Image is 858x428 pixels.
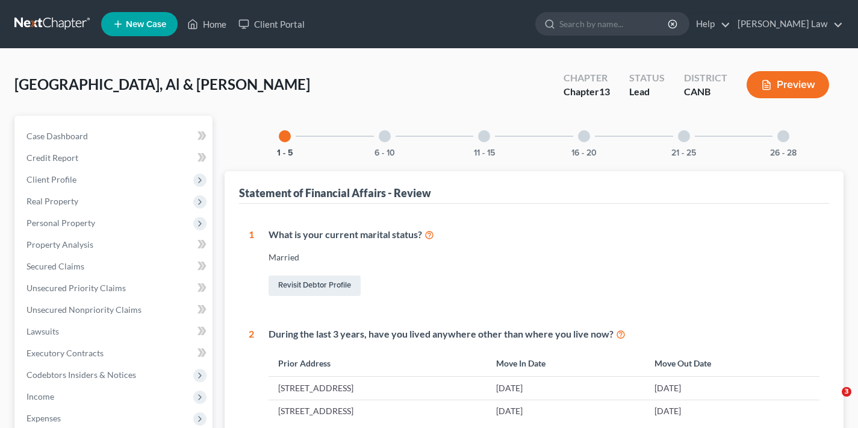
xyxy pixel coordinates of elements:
[747,71,829,98] button: Preview
[17,277,213,299] a: Unsecured Priority Claims
[26,304,141,315] span: Unsecured Nonpriority Claims
[26,326,59,336] span: Lawsuits
[277,149,293,157] button: 1 - 5
[26,131,88,141] span: Case Dashboard
[269,251,819,263] div: Married
[269,377,487,400] td: [STREET_ADDRESS]
[690,13,730,35] a: Help
[26,174,76,184] span: Client Profile
[17,234,213,256] a: Property Analysis
[564,71,610,85] div: Chapter
[232,13,311,35] a: Client Portal
[599,86,610,97] span: 13
[239,186,431,200] div: Statement of Financial Affairs - Review
[629,85,665,99] div: Lead
[487,350,645,376] th: Move In Date
[269,400,487,423] td: [STREET_ADDRESS]
[26,218,95,228] span: Personal Property
[17,299,213,321] a: Unsecured Nonpriority Claims
[26,413,61,423] span: Expenses
[375,149,395,157] button: 6 - 10
[14,75,310,93] span: [GEOGRAPHIC_DATA], Al & [PERSON_NAME]
[26,370,136,380] span: Codebtors Insiders & Notices
[817,387,846,416] iframe: Intercom live chat
[26,348,104,358] span: Executory Contracts
[17,147,213,169] a: Credit Report
[126,20,166,29] span: New Case
[645,377,819,400] td: [DATE]
[269,350,487,376] th: Prior Address
[269,228,819,242] div: What is your current marital status?
[474,149,495,157] button: 11 - 15
[684,71,727,85] div: District
[17,321,213,342] a: Lawsuits
[26,153,78,163] span: Credit Report
[269,327,819,341] div: During the last 3 years, have you lived anywhere other than where you live now?
[181,13,232,35] a: Home
[487,377,645,400] td: [DATE]
[629,71,665,85] div: Status
[249,228,254,298] div: 1
[770,149,797,157] button: 26 - 28
[487,400,645,423] td: [DATE]
[26,196,78,206] span: Real Property
[645,350,819,376] th: Move Out Date
[17,125,213,147] a: Case Dashboard
[26,283,126,293] span: Unsecured Priority Claims
[684,85,727,99] div: CANB
[26,239,93,250] span: Property Analysis
[645,400,819,423] td: [DATE]
[559,13,670,35] input: Search by name...
[26,261,84,271] span: Secured Claims
[842,387,851,397] span: 3
[671,149,696,157] button: 21 - 25
[269,275,361,296] a: Revisit Debtor Profile
[17,256,213,277] a: Secured Claims
[17,342,213,364] a: Executory Contracts
[571,149,597,157] button: 16 - 20
[732,13,843,35] a: [PERSON_NAME] Law
[26,391,54,401] span: Income
[564,85,610,99] div: Chapter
